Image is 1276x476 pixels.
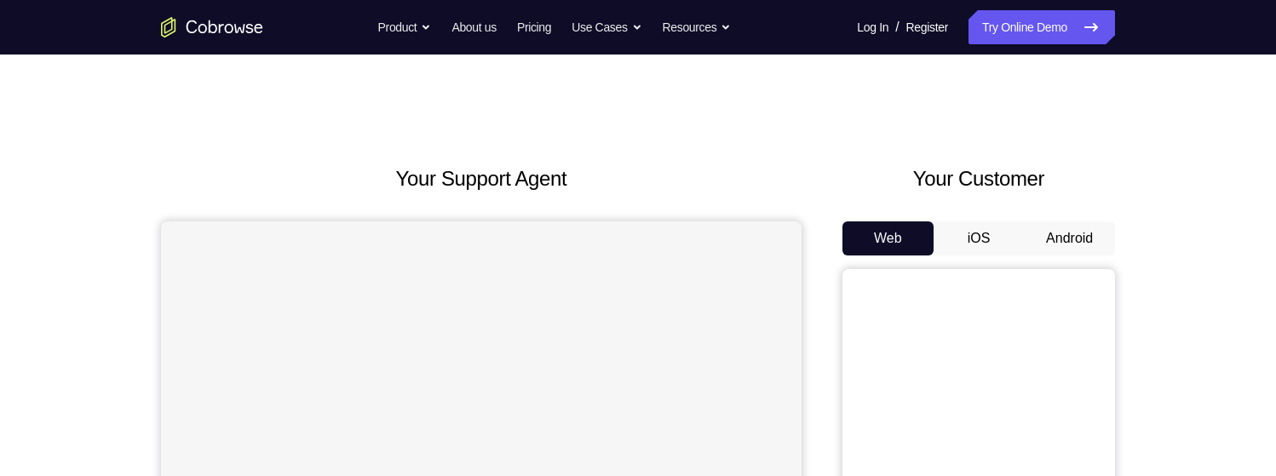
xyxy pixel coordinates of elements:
[572,10,641,44] button: Use Cases
[378,10,432,44] button: Product
[161,163,802,194] h2: Your Support Agent
[451,10,496,44] a: About us
[663,10,732,44] button: Resources
[1024,221,1115,255] button: Android
[842,221,934,255] button: Web
[906,10,948,44] a: Register
[934,221,1025,255] button: iOS
[857,10,888,44] a: Log In
[842,163,1115,194] h2: Your Customer
[895,17,899,37] span: /
[968,10,1115,44] a: Try Online Demo
[517,10,551,44] a: Pricing
[161,17,263,37] a: Go to the home page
